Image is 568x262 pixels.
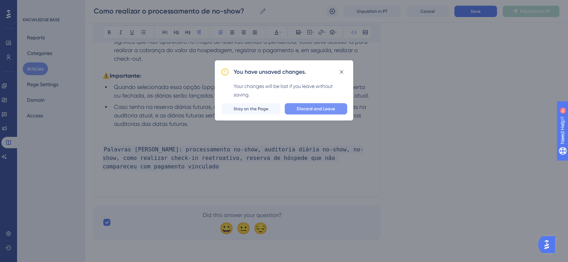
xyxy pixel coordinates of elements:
[48,4,53,9] div: 9+
[234,82,347,99] div: Your changes will be lost if you leave without saving.
[297,106,335,112] span: Discard and Leave
[17,2,44,10] span: Need Help?
[234,106,268,112] span: Stay on the Page
[234,68,306,76] h2: You have unsaved changes.
[538,234,559,255] iframe: UserGuiding AI Assistant Launcher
